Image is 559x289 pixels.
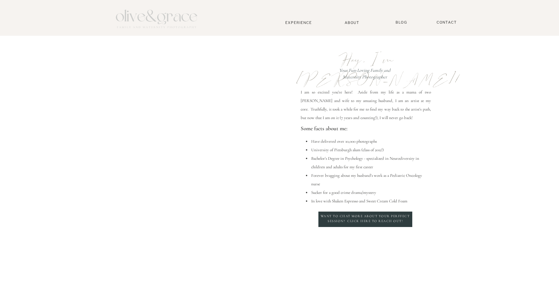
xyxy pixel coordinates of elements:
a: Experience [277,20,320,25]
li: Bachelor's Degree in Psychology - specialized in Neurodiversity in children and adults for my fir... [311,154,431,171]
a: About [342,20,362,25]
a: Contact [434,20,460,25]
li: In love with Shaken Espresso and Sweet Cream Cold Foam [311,197,431,205]
a: Want to chat more about your perffect session? Click here to reach out! [320,214,411,225]
p: Some facts about me: [301,123,432,134]
li: Sucker for a good crime drama/mystery [311,188,431,197]
p: I am so excited you're here! Aside from my life as a mama of two [PERSON_NAME] and wife to my ama... [301,88,431,121]
li: Have delivered over 10,000 photographs [311,137,431,146]
a: BLOG [393,20,410,25]
p: Hey, I'm [PERSON_NAME]! [295,50,438,71]
li: University of Pittsburgh alum (class of 2012!) [311,146,431,154]
li: Forever bragging about my husband's work as a Pediatric Oncology nurse [311,171,431,188]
